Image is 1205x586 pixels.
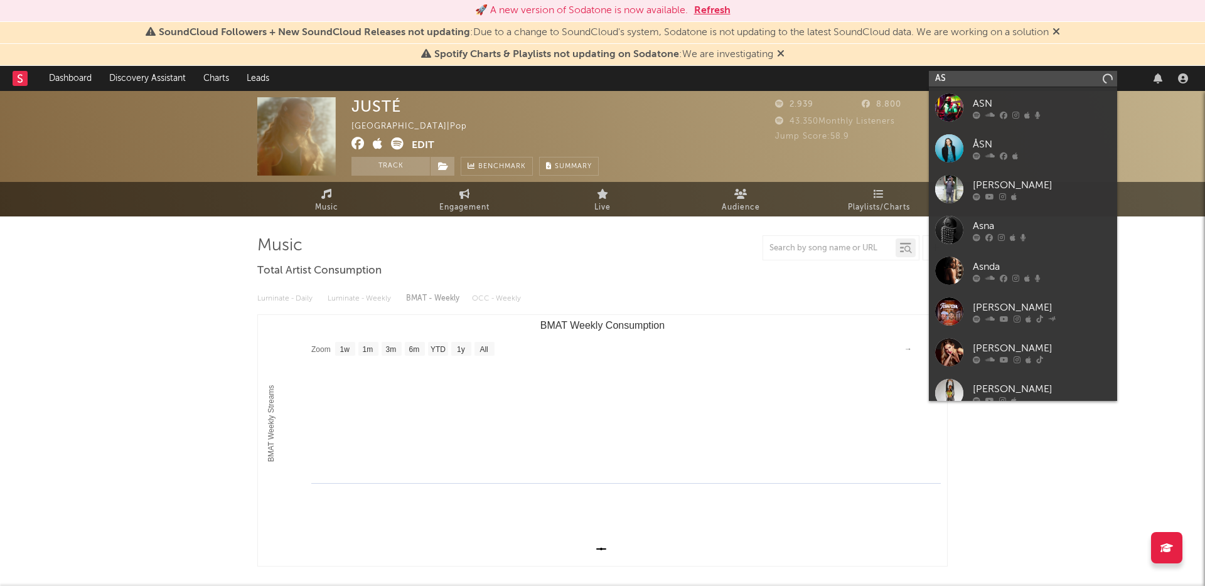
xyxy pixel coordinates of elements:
a: [PERSON_NAME] [929,332,1117,373]
div: 🚀 A new version of Sodatone is now available. [475,3,688,18]
a: Music [257,182,395,216]
text: Zoom [311,345,331,354]
a: Playlists/Charts [810,182,948,216]
div: [PERSON_NAME] [973,300,1111,315]
input: Search by song name or URL [763,243,896,253]
a: Live [533,182,672,216]
span: Jump Score: 58.9 [775,132,849,141]
text: 3m [386,345,397,354]
span: Summary [555,163,592,170]
a: [PERSON_NAME] [929,169,1117,210]
span: Benchmark [478,159,526,174]
span: Total Artist Consumption [257,264,382,279]
button: Summary [539,157,599,176]
span: Live [594,200,611,215]
div: Asnda [973,259,1111,274]
div: ASN [973,96,1111,111]
text: All [479,345,488,354]
a: Benchmark [461,157,533,176]
div: Asna [973,218,1111,233]
a: [PERSON_NAME] [929,373,1117,413]
button: Refresh [694,3,731,18]
text: BMAT Weekly Streams [267,385,276,462]
span: 2.939 [775,100,813,109]
div: [GEOGRAPHIC_DATA] | Pop [351,119,481,134]
svg: BMAT Weekly Consumption [258,315,947,566]
text: 1y [457,345,465,354]
a: Engagement [395,182,533,216]
span: Dismiss [777,50,785,60]
a: Audience [672,182,810,216]
a: Charts [195,66,238,91]
text: YTD [431,345,446,354]
span: Engagement [439,200,490,215]
a: ASN [929,87,1117,128]
input: Search for artists [929,71,1117,87]
div: JUSTÉ [351,97,401,115]
text: 1m [363,345,373,354]
span: Audience [722,200,760,215]
span: Spotify Charts & Playlists not updating on Sodatone [434,50,679,60]
div: [PERSON_NAME] [973,178,1111,193]
a: Discovery Assistant [100,66,195,91]
text: → [904,344,912,353]
span: 43.350 Monthly Listeners [775,117,895,125]
span: Playlists/Charts [848,200,910,215]
span: Music [315,200,338,215]
a: [PERSON_NAME] [929,291,1117,332]
div: ÅSN [973,137,1111,152]
a: ÅSN [929,128,1117,169]
span: 8.800 [862,100,901,109]
a: Asna [929,210,1117,250]
text: 6m [409,345,420,354]
div: [PERSON_NAME] [973,381,1111,397]
span: SoundCloud Followers + New SoundCloud Releases not updating [159,28,470,38]
a: Asnda [929,250,1117,291]
a: Dashboard [40,66,100,91]
a: Leads [238,66,278,91]
button: Track [351,157,430,176]
span: Dismiss [1052,28,1060,38]
span: : Due to a change to SoundCloud's system, Sodatone is not updating to the latest SoundCloud data.... [159,28,1049,38]
text: 1w [340,345,350,354]
button: Edit [412,137,434,153]
div: [PERSON_NAME] [973,341,1111,356]
span: : We are investigating [434,50,773,60]
text: BMAT Weekly Consumption [540,320,665,331]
